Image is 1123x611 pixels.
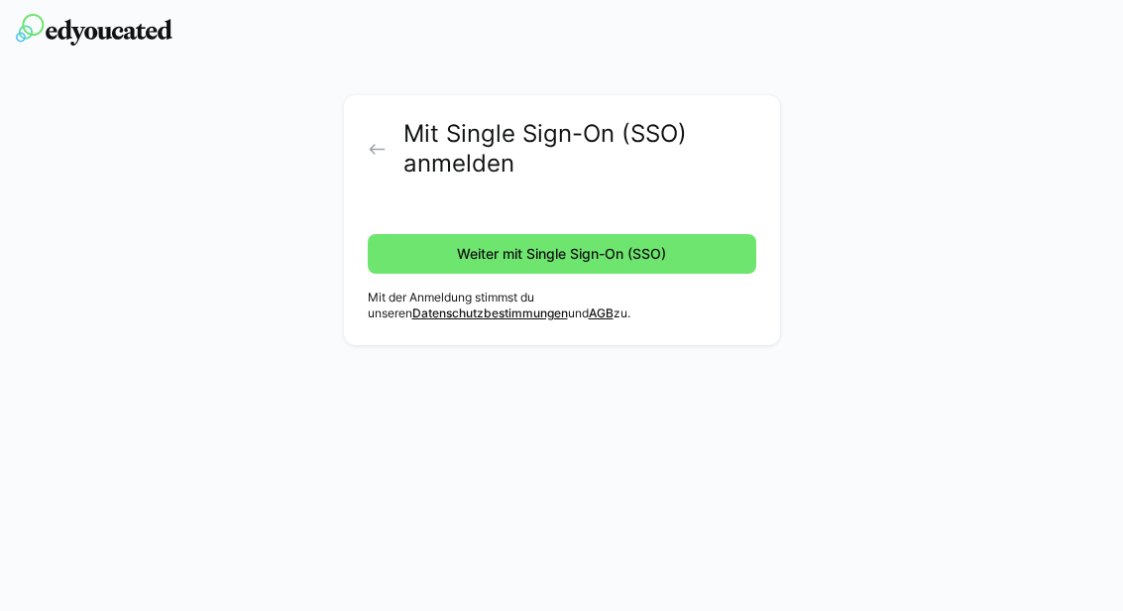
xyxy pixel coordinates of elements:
span: Weiter mit Single Sign-On (SSO) [454,244,669,264]
button: Weiter mit Single Sign-On (SSO) [368,234,756,274]
h2: Mit Single Sign-On (SSO) anmelden [403,119,755,179]
a: AGB [589,305,614,320]
img: edyoucated [16,14,172,46]
a: Datenschutzbestimmungen [412,305,568,320]
p: Mit der Anmeldung stimmst du unseren und zu. [368,290,756,321]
